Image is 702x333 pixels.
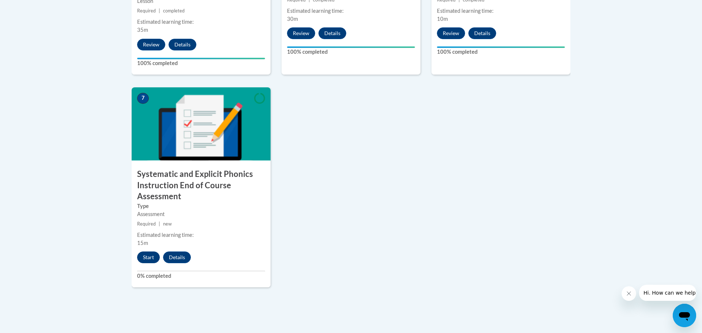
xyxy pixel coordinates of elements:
button: Review [437,27,465,39]
div: Your progress [137,58,265,59]
iframe: Button to launch messaging window [673,304,696,327]
span: Hi. How can we help? [4,5,59,11]
button: Review [287,27,315,39]
span: 7 [137,93,149,104]
div: Your progress [437,46,565,48]
h3: Systematic and Explicit Phonics Instruction End of Course Assessment [132,169,271,202]
label: 0% completed [137,272,265,280]
span: 30m [287,16,298,22]
button: Details [468,27,496,39]
button: Details [163,251,191,263]
span: 10m [437,16,448,22]
button: Start [137,251,160,263]
label: 100% completed [437,48,565,56]
span: completed [163,8,185,14]
div: Assessment [137,210,265,218]
div: Estimated learning time: [437,7,565,15]
span: new [163,221,172,227]
img: Course Image [132,87,271,160]
div: Estimated learning time: [137,231,265,239]
iframe: Message from company [639,285,696,301]
div: Estimated learning time: [137,18,265,26]
span: | [159,221,160,227]
iframe: Close message [622,286,636,301]
div: Estimated learning time: [287,7,415,15]
span: 15m [137,240,148,246]
span: Required [137,8,156,14]
button: Details [318,27,346,39]
button: Details [169,39,196,50]
span: | [159,8,160,14]
button: Review [137,39,165,50]
label: Type [137,202,265,210]
div: Your progress [287,46,415,48]
label: 100% completed [137,59,265,67]
span: Required [137,221,156,227]
span: 35m [137,27,148,33]
label: 100% completed [287,48,415,56]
